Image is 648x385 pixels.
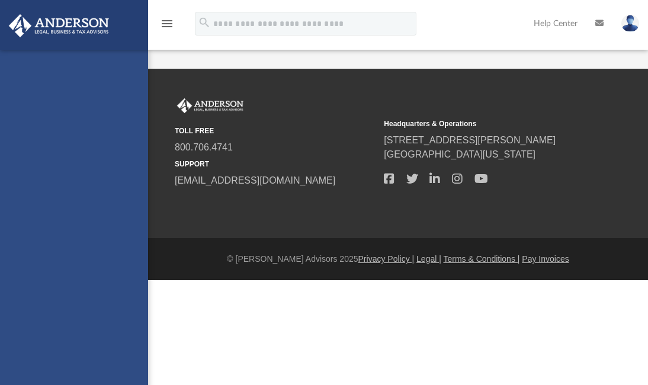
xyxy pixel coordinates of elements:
[175,159,376,169] small: SUPPORT
[160,23,174,31] a: menu
[160,17,174,31] i: menu
[148,253,648,265] div: © [PERSON_NAME] Advisors 2025
[175,142,233,152] a: 800.706.4741
[358,254,415,264] a: Privacy Policy |
[384,118,585,129] small: Headquarters & Operations
[384,135,556,145] a: [STREET_ADDRESS][PERSON_NAME]
[5,14,113,37] img: Anderson Advisors Platinum Portal
[175,126,376,136] small: TOLL FREE
[384,149,535,159] a: [GEOGRAPHIC_DATA][US_STATE]
[621,15,639,32] img: User Pic
[175,98,246,114] img: Anderson Advisors Platinum Portal
[175,175,335,185] a: [EMAIL_ADDRESS][DOMAIN_NAME]
[444,254,520,264] a: Terms & Conditions |
[522,254,569,264] a: Pay Invoices
[198,16,211,29] i: search
[416,254,441,264] a: Legal |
